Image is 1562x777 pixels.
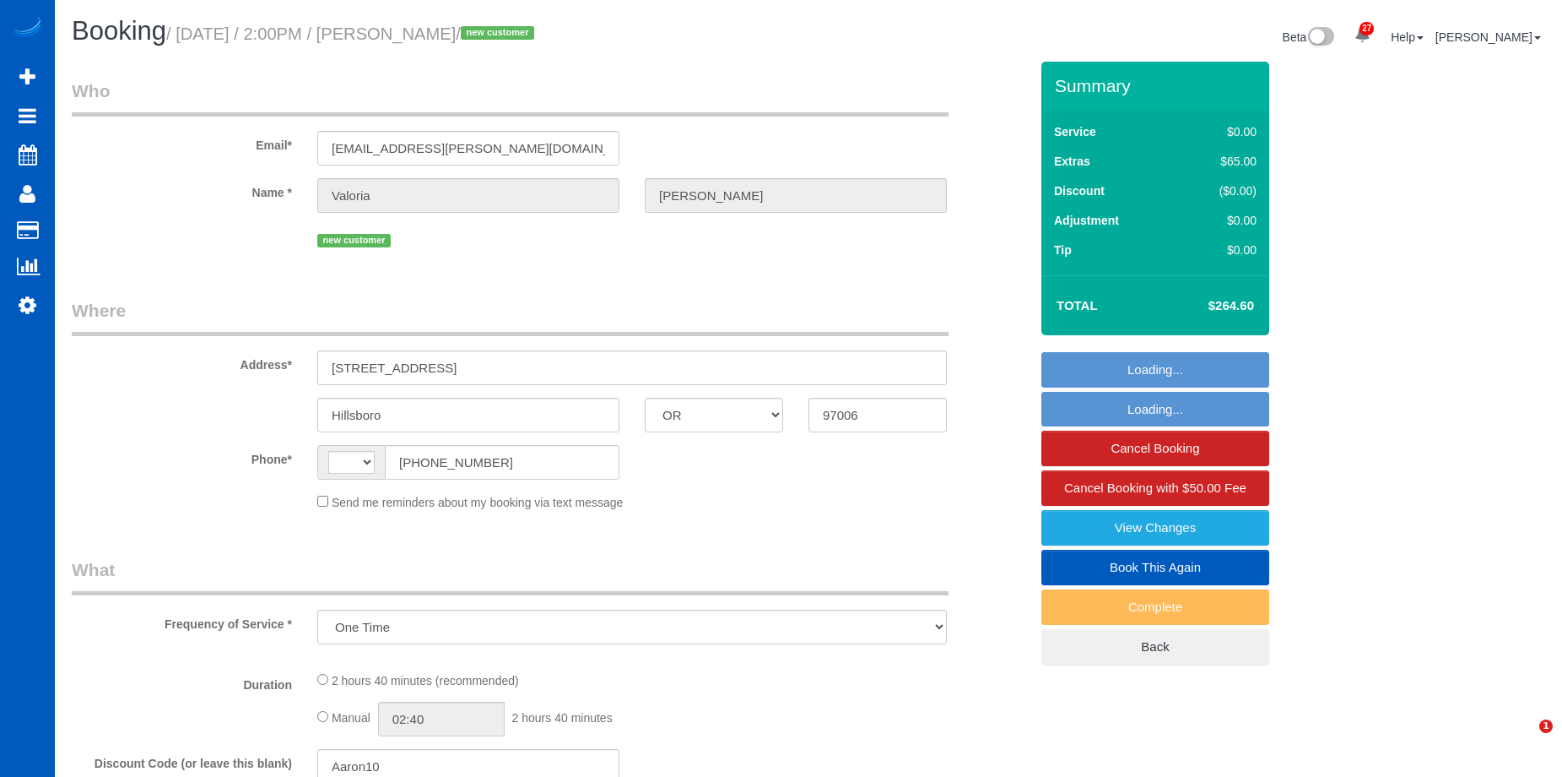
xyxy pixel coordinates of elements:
[808,398,947,432] input: Zip Code*
[1055,76,1261,95] h3: Summary
[1539,720,1553,733] span: 1
[1041,431,1269,466] a: Cancel Booking
[72,79,949,117] legend: Who
[1391,30,1424,44] a: Help
[1283,30,1335,44] a: Beta
[332,711,370,725] span: Manual
[1041,550,1269,585] a: Book This Again
[1346,17,1379,54] a: 27
[1064,481,1246,495] span: Cancel Booking with $50.00 Fee
[1184,153,1257,170] div: $65.00
[1184,242,1257,258] div: $0.00
[59,610,305,633] label: Frequency of Service *
[1184,182,1257,199] div: ($0.00)
[72,298,949,336] legend: Where
[59,131,305,154] label: Email*
[317,398,619,432] input: City*
[461,26,534,40] span: new customer
[1041,470,1269,506] a: Cancel Booking with $50.00 Fee
[59,178,305,201] label: Name *
[1041,629,1269,665] a: Back
[1041,510,1269,546] a: View Changes
[1505,720,1545,760] iframe: Intercom live chat
[456,24,539,43] span: /
[512,711,613,725] span: 2 hours 40 minutes
[1435,30,1541,44] a: [PERSON_NAME]
[1306,27,1334,49] img: New interface
[1054,182,1105,199] label: Discount
[332,496,624,509] span: Send me reminders about my booking via text message
[59,445,305,468] label: Phone*
[1359,22,1374,35] span: 27
[317,178,619,213] input: First Name*
[332,674,519,687] span: 2 hours 40 minutes (recommended)
[1158,299,1254,313] h4: $264.60
[59,350,305,373] label: Address*
[1184,212,1257,229] div: $0.00
[385,445,619,480] input: Phone*
[1054,153,1090,170] label: Extras
[1054,212,1119,229] label: Adjustment
[317,234,391,247] span: new customer
[645,178,947,213] input: Last Name*
[10,17,44,41] img: Automaid Logo
[59,749,305,772] label: Discount Code (or leave this blank)
[1054,242,1072,258] label: Tip
[72,557,949,595] legend: What
[317,131,619,166] input: Email*
[166,24,539,43] small: / [DATE] / 2:00PM / [PERSON_NAME]
[1184,123,1257,140] div: $0.00
[59,671,305,693] label: Duration
[1054,123,1096,140] label: Service
[1057,298,1098,312] strong: Total
[72,16,166,46] span: Booking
